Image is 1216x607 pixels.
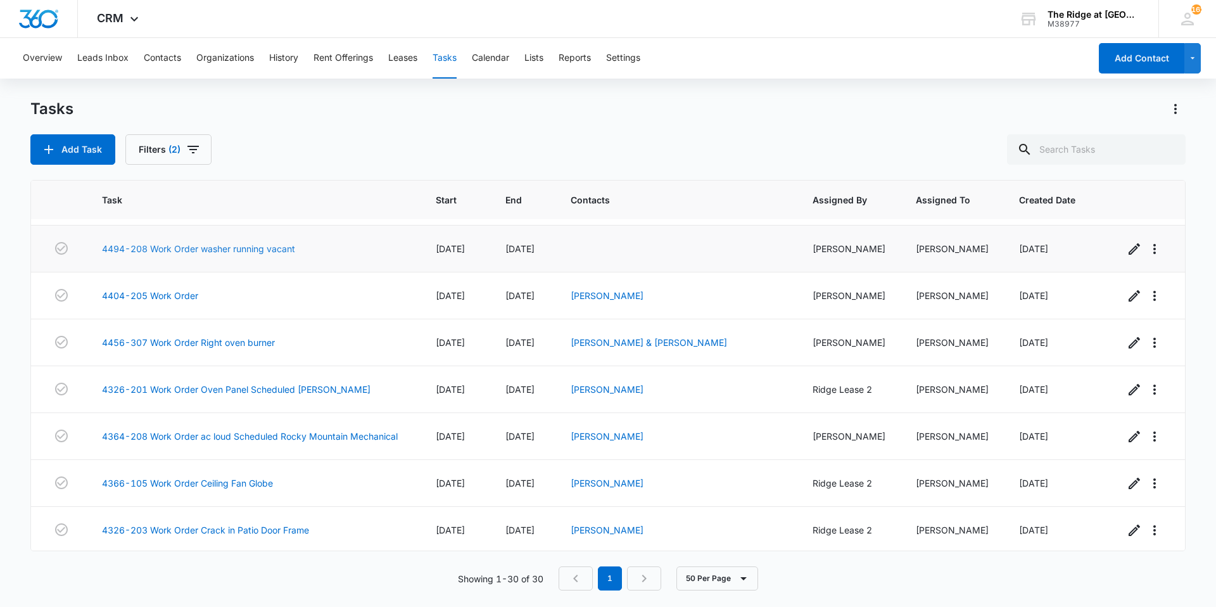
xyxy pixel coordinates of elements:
[125,134,212,165] button: Filters(2)
[77,38,129,79] button: Leads Inbox
[102,193,387,207] span: Task
[1048,20,1140,29] div: account id
[1019,384,1048,395] span: [DATE]
[916,523,989,537] div: [PERSON_NAME]
[1019,243,1048,254] span: [DATE]
[436,290,465,301] span: [DATE]
[559,566,661,591] nav: Pagination
[144,38,181,79] button: Contacts
[1191,4,1201,15] span: 162
[1019,193,1075,207] span: Created Date
[1019,431,1048,442] span: [DATE]
[571,431,643,442] a: [PERSON_NAME]
[436,193,457,207] span: Start
[102,383,370,396] a: 4326-201 Work Order Oven Panel Scheduled [PERSON_NAME]
[571,290,643,301] a: [PERSON_NAME]
[916,430,989,443] div: [PERSON_NAME]
[916,476,989,490] div: [PERSON_NAME]
[676,566,758,591] button: 50 Per Page
[571,525,643,535] a: [PERSON_NAME]
[102,476,273,490] a: 4366-105 Work Order Ceiling Fan Globe
[1019,525,1048,535] span: [DATE]
[1165,99,1186,119] button: Actions
[436,384,465,395] span: [DATE]
[168,145,180,154] span: (2)
[388,38,417,79] button: Leases
[23,38,62,79] button: Overview
[102,430,398,443] a: 4364-208 Work Order ac loud Scheduled Rocky Mountain Mechanical
[571,193,764,207] span: Contacts
[196,38,254,79] button: Organizations
[97,11,123,25] span: CRM
[1099,43,1184,73] button: Add Contact
[916,193,970,207] span: Assigned To
[559,38,591,79] button: Reports
[1048,10,1140,20] div: account name
[436,243,465,254] span: [DATE]
[505,431,535,442] span: [DATE]
[813,193,867,207] span: Assigned By
[916,383,989,396] div: [PERSON_NAME]
[813,289,885,302] div: [PERSON_NAME]
[813,523,885,537] div: Ridge Lease 2
[916,289,989,302] div: [PERSON_NAME]
[1191,4,1201,15] div: notifications count
[524,38,543,79] button: Lists
[813,476,885,490] div: Ridge Lease 2
[606,38,640,79] button: Settings
[916,336,989,349] div: [PERSON_NAME]
[102,523,309,537] a: 4326-203 Work Order Crack in Patio Door Frame
[571,478,643,489] a: [PERSON_NAME]
[313,38,373,79] button: Rent Offerings
[571,337,727,348] a: [PERSON_NAME] & [PERSON_NAME]
[1019,290,1048,301] span: [DATE]
[102,289,198,302] a: 4404-205 Work Order
[1019,337,1048,348] span: [DATE]
[1019,478,1048,489] span: [DATE]
[433,38,457,79] button: Tasks
[505,290,535,301] span: [DATE]
[505,243,535,254] span: [DATE]
[436,431,465,442] span: [DATE]
[813,336,885,349] div: [PERSON_NAME]
[813,430,885,443] div: [PERSON_NAME]
[472,38,509,79] button: Calendar
[813,242,885,255] div: [PERSON_NAME]
[505,337,535,348] span: [DATE]
[1007,134,1186,165] input: Search Tasks
[505,193,522,207] span: End
[102,336,275,349] a: 4456-307 Work Order Right oven burner
[598,566,622,591] em: 1
[505,525,535,535] span: [DATE]
[458,572,543,585] p: Showing 1-30 of 30
[813,383,885,396] div: Ridge Lease 2
[436,525,465,535] span: [DATE]
[505,384,535,395] span: [DATE]
[102,242,295,255] a: 4494-208 Work Order washer running vacant
[30,134,115,165] button: Add Task
[436,337,465,348] span: [DATE]
[269,38,298,79] button: History
[505,478,535,489] span: [DATE]
[571,384,643,395] a: [PERSON_NAME]
[436,478,465,489] span: [DATE]
[916,242,989,255] div: [PERSON_NAME]
[30,99,73,118] h1: Tasks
